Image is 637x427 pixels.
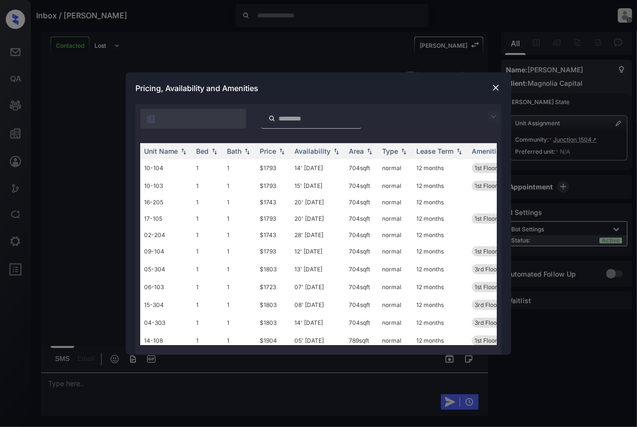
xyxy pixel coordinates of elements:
[140,296,192,314] td: 15-304
[256,195,291,210] td: $1743
[140,177,192,195] td: 10-103
[192,278,223,296] td: 1
[140,242,192,260] td: 09-104
[412,195,468,210] td: 12 months
[144,147,178,155] div: Unit Name
[291,177,345,195] td: 15' [DATE]
[146,114,156,124] img: icon-zuma
[192,242,223,260] td: 1
[488,111,499,122] img: icon-zuma
[223,242,256,260] td: 1
[223,260,256,278] td: 1
[345,332,378,349] td: 789 sqft
[475,266,499,273] span: 3rd Floor
[192,177,223,195] td: 1
[475,248,497,255] span: 1st Floor
[192,260,223,278] td: 1
[412,296,468,314] td: 12 months
[192,332,223,349] td: 1
[277,148,287,155] img: sorting
[268,114,276,123] img: icon-zuma
[223,227,256,242] td: 1
[196,147,209,155] div: Bed
[256,314,291,332] td: $1803
[378,314,412,332] td: normal
[126,72,511,104] div: Pricing, Availability and Amenities
[256,177,291,195] td: $1793
[192,195,223,210] td: 1
[365,148,374,155] img: sorting
[223,314,256,332] td: 1
[256,278,291,296] td: $1723
[291,278,345,296] td: 07' [DATE]
[140,332,192,349] td: 14-108
[345,195,378,210] td: 704 sqft
[256,159,291,177] td: $1793
[140,195,192,210] td: 16-205
[291,314,345,332] td: 14' [DATE]
[291,296,345,314] td: 08' [DATE]
[223,278,256,296] td: 1
[140,278,192,296] td: 06-103
[192,314,223,332] td: 1
[378,227,412,242] td: normal
[412,227,468,242] td: 12 months
[378,296,412,314] td: normal
[378,159,412,177] td: normal
[223,210,256,227] td: 1
[475,301,499,308] span: 3rd Floor
[140,260,192,278] td: 05-304
[223,195,256,210] td: 1
[140,227,192,242] td: 02-204
[291,260,345,278] td: 13' [DATE]
[223,177,256,195] td: 1
[475,164,497,172] span: 1st Floor
[140,314,192,332] td: 04-303
[332,148,341,155] img: sorting
[256,296,291,314] td: $1803
[242,148,252,155] img: sorting
[291,227,345,242] td: 28' [DATE]
[179,148,188,155] img: sorting
[192,159,223,177] td: 1
[475,337,497,344] span: 1st Floor
[260,147,276,155] div: Price
[256,227,291,242] td: $1743
[349,147,364,155] div: Area
[256,260,291,278] td: $1803
[475,215,497,222] span: 1st Floor
[412,314,468,332] td: 12 months
[291,332,345,349] td: 05' [DATE]
[412,278,468,296] td: 12 months
[210,148,219,155] img: sorting
[256,242,291,260] td: $1793
[223,332,256,349] td: 1
[294,147,331,155] div: Availability
[345,314,378,332] td: 704 sqft
[412,332,468,349] td: 12 months
[192,227,223,242] td: 1
[345,159,378,177] td: 704 sqft
[378,278,412,296] td: normal
[345,296,378,314] td: 704 sqft
[378,177,412,195] td: normal
[412,242,468,260] td: 12 months
[412,210,468,227] td: 12 months
[140,210,192,227] td: 17-105
[291,210,345,227] td: 20' [DATE]
[382,147,398,155] div: Type
[416,147,453,155] div: Lease Term
[454,148,464,155] img: sorting
[291,195,345,210] td: 20' [DATE]
[291,159,345,177] td: 14' [DATE]
[192,210,223,227] td: 1
[378,242,412,260] td: normal
[256,210,291,227] td: $1793
[227,147,241,155] div: Bath
[399,148,409,155] img: sorting
[412,159,468,177] td: 12 months
[223,159,256,177] td: 1
[291,242,345,260] td: 12' [DATE]
[345,210,378,227] td: 704 sqft
[475,182,497,189] span: 1st Floor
